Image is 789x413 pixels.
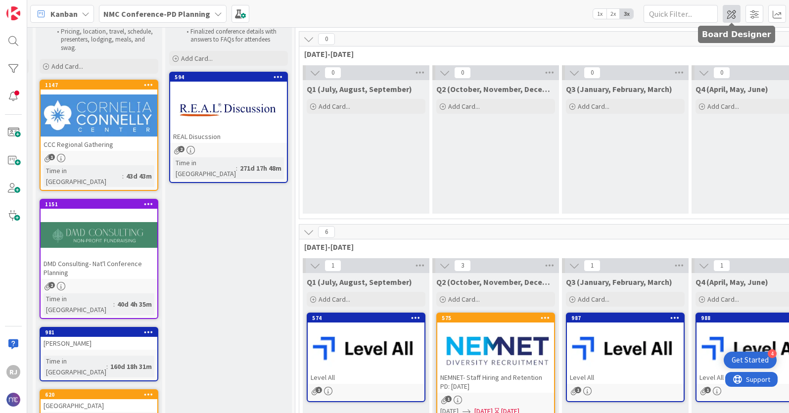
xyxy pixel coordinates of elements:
[6,6,20,20] img: Visit kanbanzone.com
[178,146,185,152] span: 2
[45,329,157,336] div: 981
[40,80,158,191] a: 1147CCC Regional GatheringTime in [GEOGRAPHIC_DATA]:43d 43m
[437,314,554,322] div: 575
[768,349,777,358] div: 4
[51,62,83,71] span: Add Card...
[237,163,284,174] div: 271d 17h 48m
[584,67,601,79] span: 0
[307,84,412,94] span: Q1 (July, August, September)
[50,8,78,20] span: Kanban
[696,84,768,94] span: Q4 (April, May, June)
[307,277,412,287] span: Q1 (July, August, September)
[713,67,730,79] span: 0
[308,314,424,384] div: 574Level All
[41,257,157,279] div: DMD Consulting- Nat'l Conference Planning
[41,399,157,412] div: [GEOGRAPHIC_DATA]
[713,260,730,272] span: 1
[316,387,322,393] span: 1
[620,9,633,19] span: 3x
[41,328,157,350] div: 981[PERSON_NAME]
[40,327,158,381] a: 981[PERSON_NAME]Time in [GEOGRAPHIC_DATA]:160d 18h 31m
[48,154,55,160] span: 1
[169,72,288,183] a: 594REAL DisucssionTime in [GEOGRAPHIC_DATA]:271d 17h 48m
[724,352,777,368] div: Open Get Started checklist, remaining modules: 4
[44,165,122,187] div: Time in [GEOGRAPHIC_DATA]
[437,314,554,393] div: 575NEMNET- Staff Hiring and Retention PD: [DATE]
[41,390,157,399] div: 620
[707,295,739,304] span: Add Card...
[437,371,554,393] div: NEMNET- Staff Hiring and Retention PD: [DATE]
[307,313,425,402] a: 574Level All
[571,315,684,321] div: 987
[103,9,210,19] b: NMC Conference-PD Planning
[44,293,113,315] div: Time in [GEOGRAPHIC_DATA]
[584,260,601,272] span: 1
[108,361,154,372] div: 160d 18h 31m
[40,199,158,319] a: 1151DMD Consulting- Nat'l Conference PlanningTime in [GEOGRAPHIC_DATA]:40d 4h 35m
[41,81,157,90] div: 1147
[6,393,20,407] img: avatar
[442,315,554,321] div: 575
[325,260,341,272] span: 1
[308,314,424,322] div: 574
[41,390,157,412] div: 620[GEOGRAPHIC_DATA]
[106,361,108,372] span: :
[45,82,157,89] div: 1147
[567,314,684,322] div: 987
[41,200,157,209] div: 1151
[41,200,157,279] div: 1151DMD Consulting- Nat'l Conference Planning
[575,387,581,393] span: 1
[566,277,672,287] span: Q3 (January, February, March)
[308,371,424,384] div: Level All
[312,315,424,321] div: 574
[454,260,471,272] span: 3
[644,5,718,23] input: Quick Filter...
[236,163,237,174] span: :
[45,391,157,398] div: 620
[593,9,606,19] span: 1x
[21,1,45,13] span: Support
[445,396,452,402] span: 1
[41,337,157,350] div: [PERSON_NAME]
[436,277,555,287] span: Q2 (October, November, December)
[41,81,157,151] div: 1147CCC Regional Gathering
[325,67,341,79] span: 0
[436,84,555,94] span: Q2 (October, November, December)
[113,299,115,310] span: :
[51,28,157,52] li: Pricing, location, travel, schedule, presenters, lodging, meals, and swag.
[122,171,124,182] span: :
[702,30,771,39] h5: Board Designer
[696,277,768,287] span: Q4 (April, May, June)
[181,54,213,63] span: Add Card...
[448,295,480,304] span: Add Card...
[181,28,286,44] li: Finalized conference details with answers to FAQs for attendees
[566,313,685,402] a: 987Level All
[567,371,684,384] div: Level All
[41,328,157,337] div: 981
[170,73,287,143] div: 594REAL Disucssion
[707,102,739,111] span: Add Card...
[173,157,236,179] div: Time in [GEOGRAPHIC_DATA]
[44,356,106,377] div: Time in [GEOGRAPHIC_DATA]
[45,201,157,208] div: 1151
[578,102,609,111] span: Add Card...
[454,67,471,79] span: 0
[41,138,157,151] div: CCC Regional Gathering
[319,102,350,111] span: Add Card...
[319,295,350,304] span: Add Card...
[567,314,684,384] div: 987Level All
[448,102,480,111] span: Add Card...
[318,226,335,238] span: 6
[578,295,609,304] span: Add Card...
[6,365,20,379] div: RJ
[124,171,154,182] div: 43d 43m
[115,299,154,310] div: 40d 4h 35m
[732,355,769,365] div: Get Started
[170,130,287,143] div: REAL Disucssion
[704,387,711,393] span: 1
[566,84,672,94] span: Q3 (January, February, March)
[175,74,287,81] div: 594
[48,282,55,288] span: 2
[606,9,620,19] span: 2x
[318,33,335,45] span: 0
